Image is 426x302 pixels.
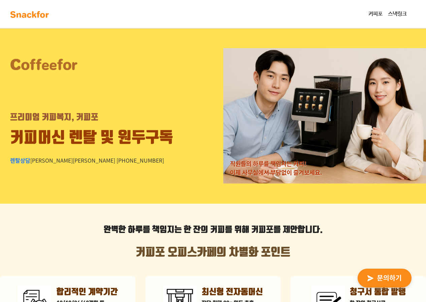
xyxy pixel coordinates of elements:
a: 커피포 [366,7,385,21]
div: 커피머신 렌탈 및 원두구독 [10,127,173,149]
div: 프리미엄 커피복지, 커피포 [10,111,98,124]
a: 스낵링크 [385,7,409,21]
div: [PERSON_NAME][PERSON_NAME] [PHONE_NUMBER] [10,156,164,164]
img: 커피포 로고 [10,58,77,71]
p: 최신형 전자동머신 [202,286,263,298]
strong: 완벽한 하루를 책임지는 한 잔의 커피 [104,225,225,235]
p: 합리적인 계약기간 [57,286,118,298]
div: 직원들의 하루를 책임지는 커피! 이제 사무실에서 부담없이 즐겨보세요. [230,159,322,177]
p: 청구서 통합 발행 [350,286,406,298]
img: background-main-color.svg [8,9,51,20]
span: 렌탈상담 [10,156,30,164]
